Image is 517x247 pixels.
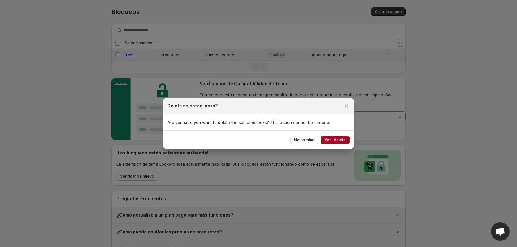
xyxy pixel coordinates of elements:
button: Nevermind [290,136,318,144]
button: Yes, delete [321,136,350,144]
p: Are you sure you want to delete the selected locks? This action cannot be undone. [167,119,350,125]
span: Yes, delete [324,137,346,142]
span: Nevermind [294,137,315,142]
button: Cerrar [342,102,351,110]
div: Open chat [491,222,510,241]
h2: Delete selected locks? [167,103,218,109]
